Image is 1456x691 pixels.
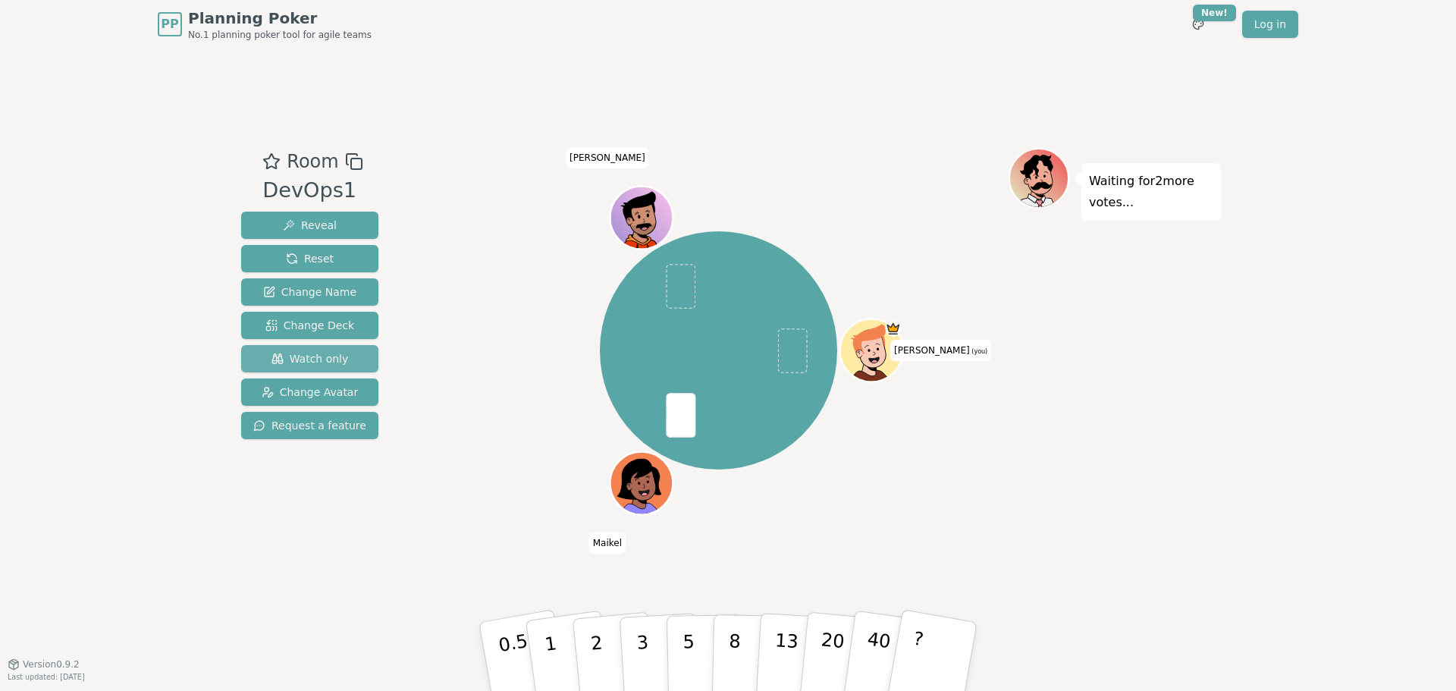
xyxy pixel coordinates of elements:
button: Change Avatar [241,378,378,406]
span: Last updated: [DATE] [8,673,85,681]
button: Click to change your avatar [843,321,902,380]
span: Change Name [263,284,356,300]
button: Add as favourite [262,148,281,175]
a: Log in [1242,11,1298,38]
span: Watch only [271,351,349,366]
span: Click to change your name [566,147,649,168]
span: Version 0.9.2 [23,658,80,671]
div: DevOps1 [262,175,362,206]
a: PPPlanning PokerNo.1 planning poker tool for agile teams [158,8,372,41]
span: Reset [286,251,334,266]
span: Click to change your name [589,532,626,554]
div: New! [1193,5,1236,21]
span: Planning Poker [188,8,372,29]
button: Watch only [241,345,378,372]
span: Room [287,148,338,175]
button: Change Deck [241,312,378,339]
button: Reset [241,245,378,272]
p: Waiting for 2 more votes... [1089,171,1213,213]
span: Reveal [283,218,337,233]
button: Request a feature [241,412,378,439]
button: Reveal [241,212,378,239]
span: Request a feature [253,418,366,433]
span: Click to change your name [890,340,991,361]
button: Version0.9.2 [8,658,80,671]
span: Change Avatar [262,385,359,400]
button: New! [1185,11,1212,38]
span: No.1 planning poker tool for agile teams [188,29,372,41]
button: Change Name [241,278,378,306]
span: PP [161,15,178,33]
span: Martin is the host [886,321,902,337]
span: Change Deck [265,318,354,333]
span: (you) [970,348,988,355]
